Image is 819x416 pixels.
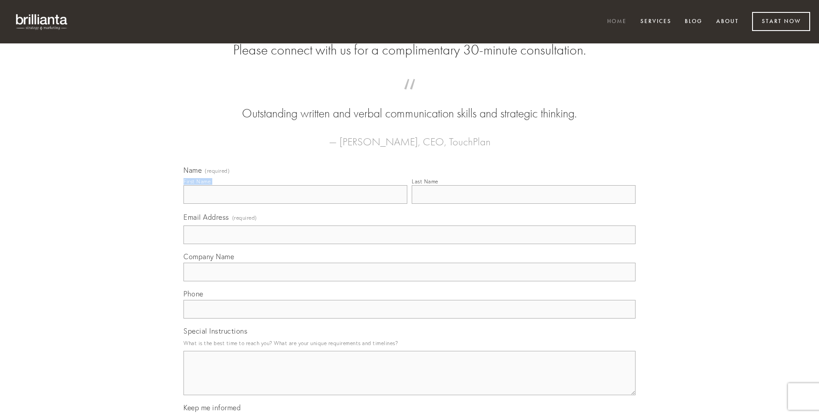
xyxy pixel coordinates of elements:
span: Special Instructions [183,327,247,335]
div: Last Name [412,178,438,185]
p: What is the best time to reach you? What are your unique requirements and timelines? [183,337,636,349]
span: Email Address [183,213,229,222]
a: Start Now [752,12,810,31]
a: About [710,15,745,29]
span: Company Name [183,252,234,261]
span: Keep me informed [183,403,241,412]
img: brillianta - research, strategy, marketing [9,9,75,35]
span: Phone [183,289,203,298]
span: Name [183,166,202,175]
a: Services [635,15,677,29]
a: Blog [679,15,708,29]
a: Home [601,15,632,29]
blockquote: Outstanding written and verbal communication skills and strategic thinking. [198,88,621,122]
span: “ [198,88,621,105]
span: (required) [205,168,230,174]
div: First Name [183,178,211,185]
span: (required) [232,212,257,224]
h2: Please connect with us for a complimentary 30-minute consultation. [183,42,636,58]
figcaption: — [PERSON_NAME], CEO, TouchPlan [198,122,621,151]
